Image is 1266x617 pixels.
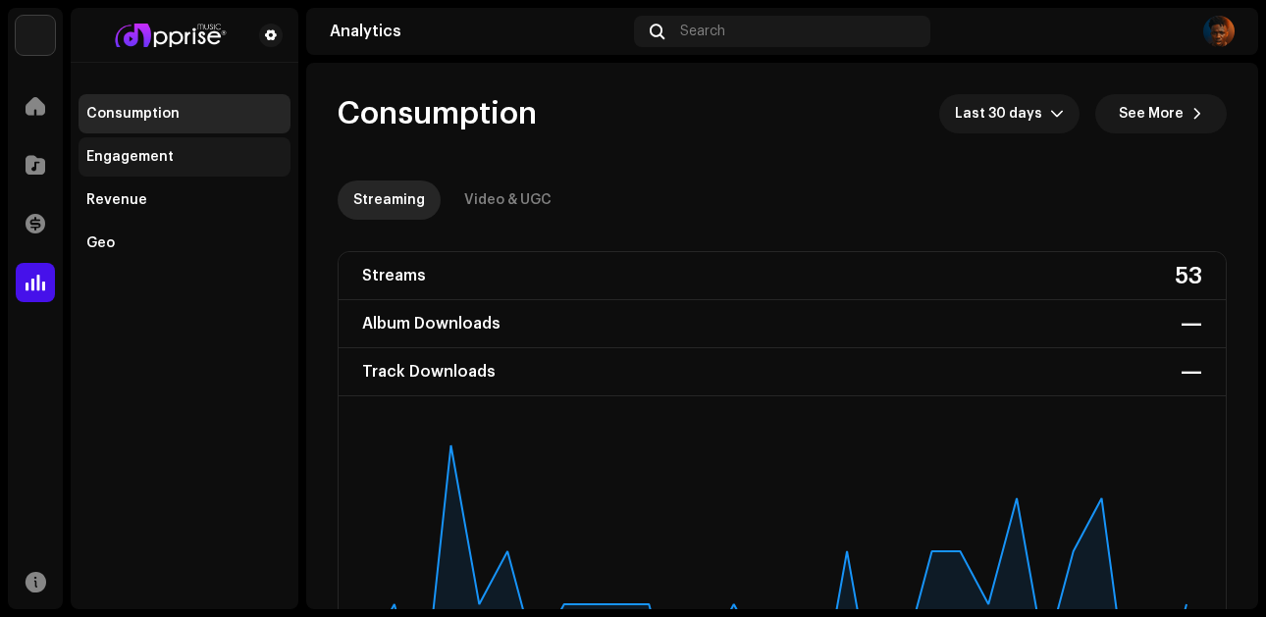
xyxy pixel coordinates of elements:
re-m-nav-item: Consumption [79,94,290,133]
button: See More [1095,94,1227,133]
div: Track Downloads [362,356,496,387]
div: dropdown trigger [1050,94,1064,133]
div: Revenue [86,192,147,208]
div: — [1181,356,1202,387]
span: Last 30 days [955,94,1050,133]
div: — [1181,308,1202,339]
img: bf2740f5-a004-4424-adf7-7bc84ff11fd7 [86,24,251,47]
span: Consumption [338,94,537,133]
div: Streaming [353,180,425,220]
div: Consumption [86,106,180,122]
div: 53 [1175,260,1202,291]
re-m-nav-item: Geo [79,224,290,263]
div: Analytics [330,24,626,39]
div: Album Downloads [362,308,501,339]
div: Geo [86,235,115,251]
div: Streams [362,260,426,291]
div: Video & UGC [464,180,552,220]
span: Search [680,24,725,39]
img: 9f73e0f4-8ece-4f2f-b18e-286d870ebe7a [1203,16,1235,47]
img: 1c16f3de-5afb-4452-805d-3f3454e20b1b [16,16,55,55]
re-m-nav-item: Revenue [79,180,290,220]
span: See More [1119,94,1184,133]
re-m-nav-item: Engagement [79,137,290,177]
div: Engagement [86,149,174,165]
